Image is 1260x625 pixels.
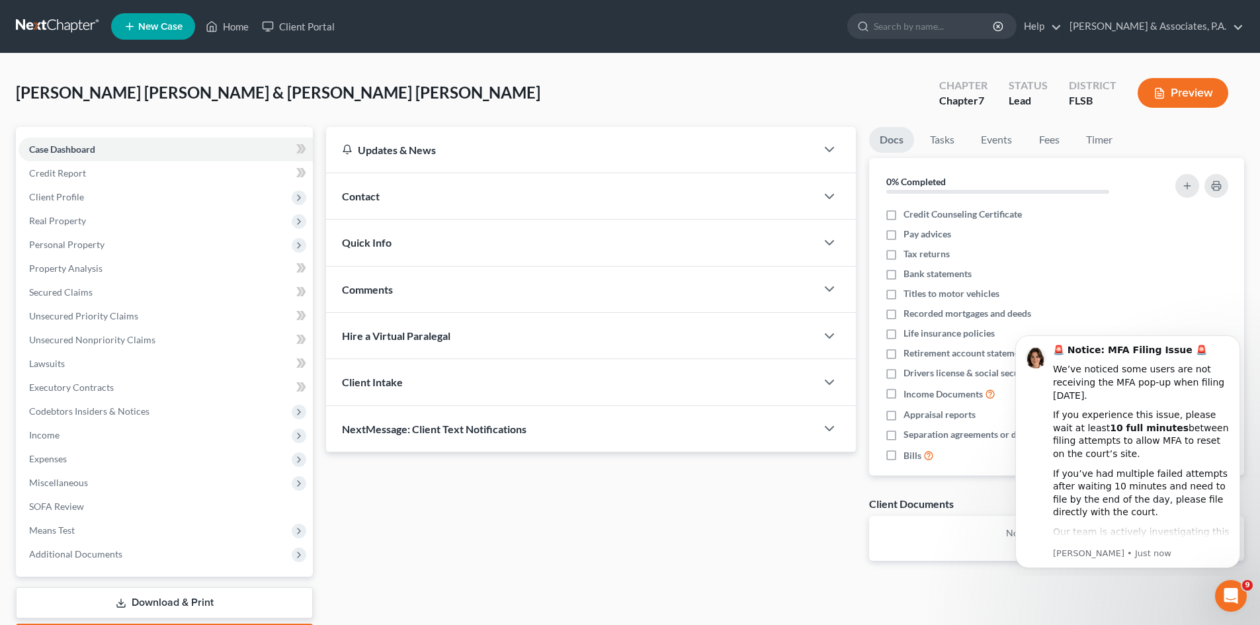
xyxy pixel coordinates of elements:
[1028,127,1070,153] a: Fees
[874,14,995,38] input: Search by name...
[29,429,60,440] span: Income
[903,408,976,421] span: Appraisal reports
[19,376,313,399] a: Executory Contracts
[903,327,995,340] span: Life insurance policies
[19,138,313,161] a: Case Dashboard
[903,388,983,401] span: Income Documents
[29,263,103,274] span: Property Analysis
[19,280,313,304] a: Secured Claims
[29,144,95,155] span: Case Dashboard
[880,526,1234,540] p: No client documents yet.
[16,587,313,618] a: Download & Print
[1075,127,1123,153] a: Timer
[19,304,313,328] a: Unsecured Priority Claims
[886,176,946,187] strong: 0% Completed
[19,257,313,280] a: Property Analysis
[869,497,954,511] div: Client Documents
[29,501,84,512] span: SOFA Review
[342,423,526,435] span: NextMessage: Client Text Notifications
[1069,78,1116,93] div: District
[255,15,341,38] a: Client Portal
[903,247,950,261] span: Tax returns
[29,453,67,464] span: Expenses
[1009,93,1048,108] div: Lead
[19,161,313,185] a: Credit Report
[1063,15,1243,38] a: [PERSON_NAME] & Associates, P.A.
[903,267,972,280] span: Bank statements
[903,366,1054,380] span: Drivers license & social security card
[29,405,149,417] span: Codebtors Insiders & Notices
[19,495,313,519] a: SOFA Review
[1242,580,1253,591] span: 9
[978,94,984,106] span: 7
[342,143,800,157] div: Updates & News
[903,287,999,300] span: Titles to motor vehicles
[995,323,1260,576] iframe: Intercom notifications message
[919,127,965,153] a: Tasks
[342,376,403,388] span: Client Intake
[939,93,987,108] div: Chapter
[903,347,1032,360] span: Retirement account statements
[903,307,1031,320] span: Recorded mortgages and deeds
[342,283,393,296] span: Comments
[29,358,65,369] span: Lawsuits
[1009,78,1048,93] div: Status
[970,127,1023,153] a: Events
[29,286,93,298] span: Secured Claims
[1069,93,1116,108] div: FLSB
[199,15,255,38] a: Home
[903,208,1022,221] span: Credit Counseling Certificate
[29,239,105,250] span: Personal Property
[342,190,380,202] span: Contact
[19,328,313,352] a: Unsecured Nonpriority Claims
[29,334,155,345] span: Unsecured Nonpriority Claims
[903,449,921,462] span: Bills
[342,329,450,342] span: Hire a Virtual Paralegal
[16,83,540,102] span: [PERSON_NAME] [PERSON_NAME] & [PERSON_NAME] [PERSON_NAME]
[29,167,86,179] span: Credit Report
[1017,15,1062,38] a: Help
[1215,580,1247,612] iframe: Intercom live chat
[939,78,987,93] div: Chapter
[903,228,951,241] span: Pay advices
[138,22,183,32] span: New Case
[29,548,122,560] span: Additional Documents
[29,477,88,488] span: Miscellaneous
[903,428,1091,441] span: Separation agreements or decrees of divorces
[29,382,114,393] span: Executory Contracts
[29,524,75,536] span: Means Test
[869,127,914,153] a: Docs
[29,215,86,226] span: Real Property
[1138,78,1228,108] button: Preview
[19,352,313,376] a: Lawsuits
[342,236,392,249] span: Quick Info
[29,191,84,202] span: Client Profile
[29,310,138,321] span: Unsecured Priority Claims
